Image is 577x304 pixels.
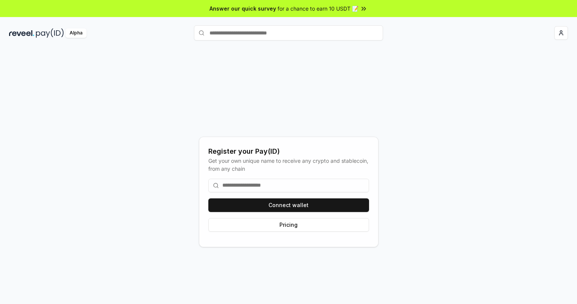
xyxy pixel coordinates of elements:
button: Connect wallet [208,198,369,212]
button: Pricing [208,218,369,232]
div: Register your Pay(ID) [208,146,369,157]
img: pay_id [36,28,64,38]
span: for a chance to earn 10 USDT 📝 [278,5,358,12]
div: Get your own unique name to receive any crypto and stablecoin, from any chain [208,157,369,173]
div: Alpha [65,28,87,38]
img: reveel_dark [9,28,34,38]
span: Answer our quick survey [209,5,276,12]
